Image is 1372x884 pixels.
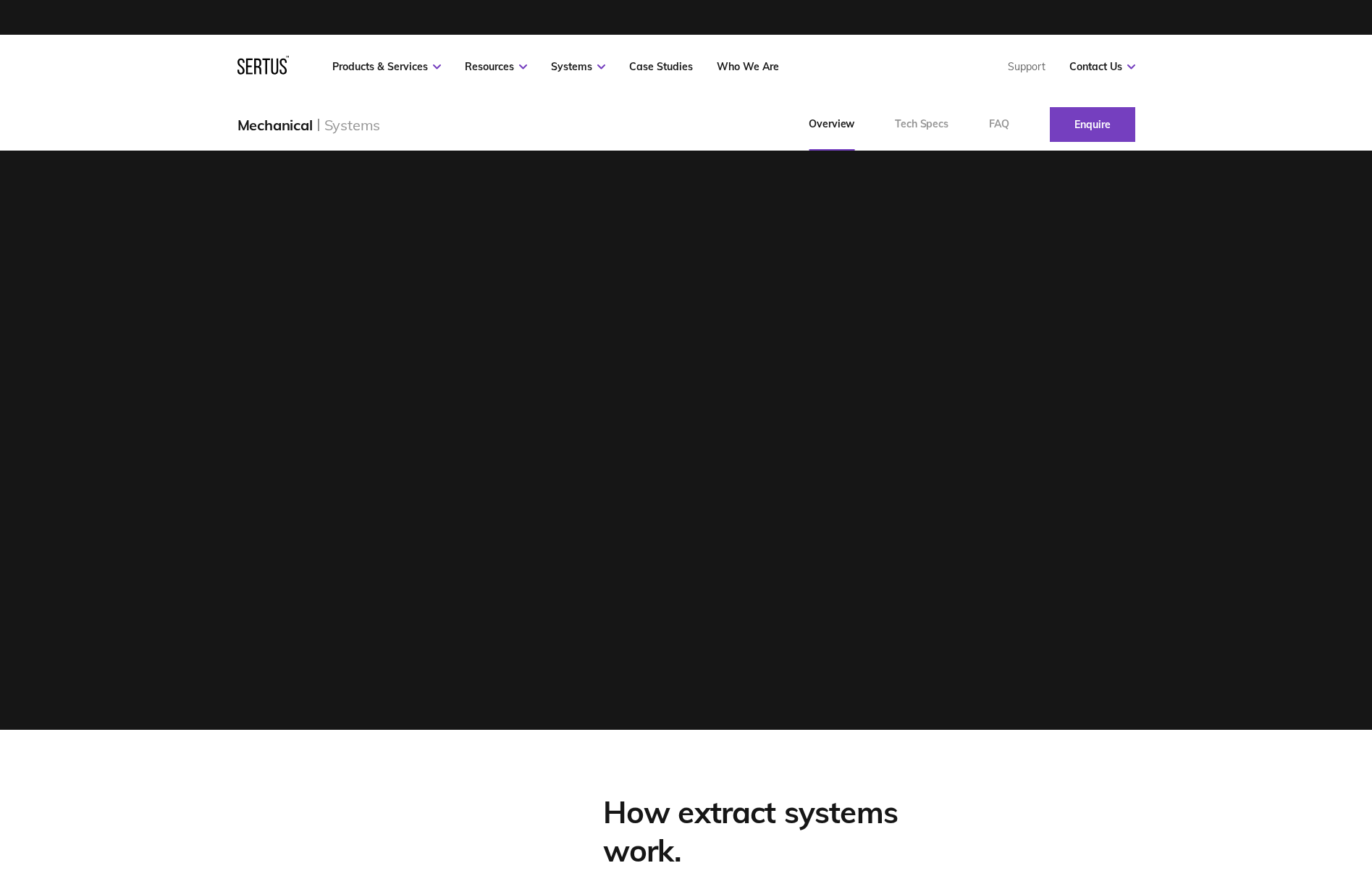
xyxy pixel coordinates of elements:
[465,60,527,73] a: Resources
[603,794,980,870] div: How extract systems work.
[875,98,969,151] a: Tech Specs
[324,116,381,134] div: Systems
[1008,60,1045,73] a: Support
[717,60,779,73] a: Who We Are
[332,60,441,73] a: Products & Services
[237,116,313,134] div: Mechanical
[629,60,693,73] a: Case Studies
[551,60,605,73] a: Systems
[1069,60,1135,73] a: Contact Us
[969,98,1030,151] a: FAQ
[1050,107,1135,142] a: Enquire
